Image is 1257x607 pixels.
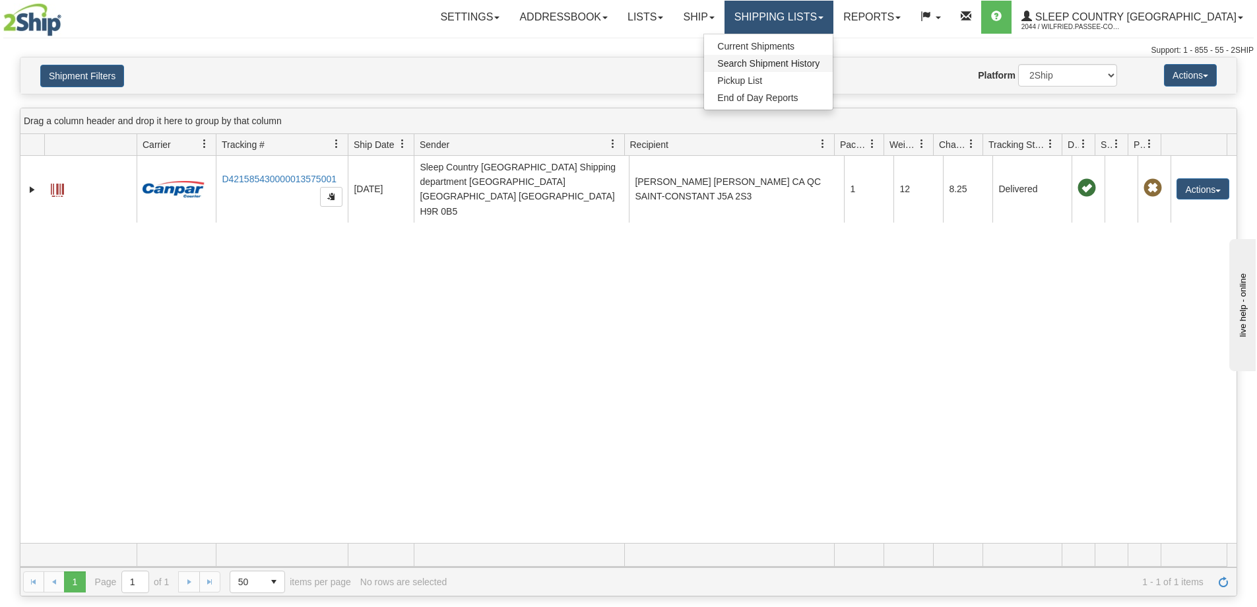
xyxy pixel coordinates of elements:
iframe: chat widget [1227,236,1256,371]
img: 14 - Canpar [143,181,205,197]
span: Sleep Country [GEOGRAPHIC_DATA] [1032,11,1237,22]
span: Delivery Status [1068,138,1079,151]
a: Search Shipment History [704,55,833,72]
a: Tracking # filter column settings [325,133,348,155]
span: End of Day Reports [717,92,798,103]
a: Shipping lists [725,1,833,34]
td: Sleep Country [GEOGRAPHIC_DATA] Shipping department [GEOGRAPHIC_DATA] [GEOGRAPHIC_DATA] [GEOGRAPH... [414,156,629,223]
button: Shipment Filters [40,65,124,87]
span: 2044 / Wilfried.Passee-Coutrin [1021,20,1120,34]
span: Tracking # [222,138,265,151]
span: Search Shipment History [717,58,820,69]
span: Carrier [143,138,171,151]
span: Page of 1 [95,571,170,593]
a: Recipient filter column settings [812,133,834,155]
a: Refresh [1213,571,1234,592]
span: Page sizes drop down [230,571,285,593]
button: Actions [1176,178,1229,199]
a: Current Shipments [704,38,833,55]
span: 1 - 1 of 1 items [456,577,1204,587]
a: Addressbook [509,1,618,34]
span: Current Shipments [717,41,794,52]
span: Tracking Status [988,138,1046,151]
span: items per page [230,571,351,593]
a: Pickup Status filter column settings [1138,133,1161,155]
a: Lists [618,1,673,34]
div: No rows are selected [360,577,447,587]
span: 50 [238,575,255,589]
a: Delivery Status filter column settings [1072,133,1095,155]
td: 12 [893,156,943,223]
a: Settings [430,1,509,34]
button: Actions [1164,64,1217,87]
img: logo2044.jpg [3,3,61,36]
span: Page 1 [64,571,85,592]
div: live help - online [10,11,122,21]
span: Recipient [630,138,668,151]
div: grid grouping header [20,108,1237,134]
span: select [263,571,284,592]
td: Delivered [992,156,1072,223]
input: Page 1 [122,571,148,592]
a: Charge filter column settings [960,133,983,155]
td: [PERSON_NAME] [PERSON_NAME] CA QC SAINT-CONSTANT J5A 2S3 [629,156,844,223]
a: Ship Date filter column settings [391,133,414,155]
a: Packages filter column settings [861,133,884,155]
span: Weight [889,138,917,151]
a: Reports [833,1,911,34]
a: Shipment Issues filter column settings [1105,133,1128,155]
span: Packages [840,138,868,151]
a: End of Day Reports [704,89,833,106]
span: Pickup Status [1134,138,1145,151]
span: Ship Date [354,138,394,151]
td: 1 [844,156,893,223]
a: Pickup List [704,72,833,89]
a: Sender filter column settings [602,133,624,155]
a: Carrier filter column settings [193,133,216,155]
a: Sleep Country [GEOGRAPHIC_DATA] 2044 / Wilfried.Passee-Coutrin [1012,1,1253,34]
a: D421585430000013575001 [222,174,337,184]
button: Copy to clipboard [320,187,342,207]
label: Platform [978,69,1015,82]
span: Shipment Issues [1101,138,1112,151]
span: Pickup Not Assigned [1144,179,1162,197]
a: Label [51,178,64,199]
a: Ship [673,1,724,34]
div: Support: 1 - 855 - 55 - 2SHIP [3,45,1254,56]
a: Expand [26,183,39,196]
span: On time [1078,179,1096,197]
span: Pickup List [717,75,762,86]
td: 8.25 [943,156,992,223]
span: Sender [420,138,449,151]
span: Charge [939,138,967,151]
a: Tracking Status filter column settings [1039,133,1062,155]
a: Weight filter column settings [911,133,933,155]
td: [DATE] [348,156,414,223]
